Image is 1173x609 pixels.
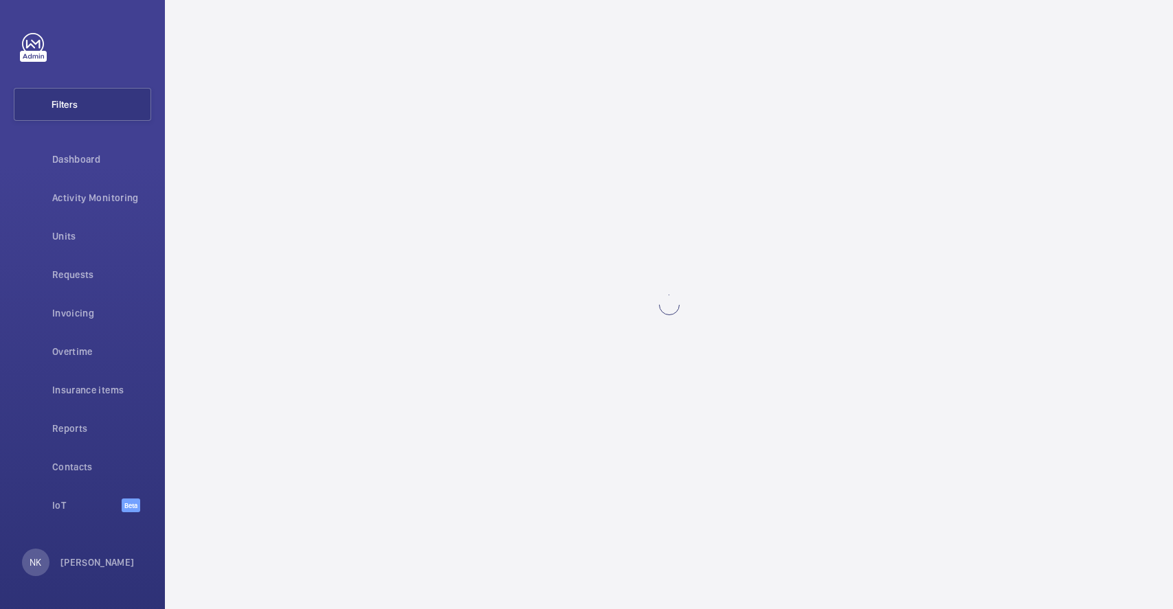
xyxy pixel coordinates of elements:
span: Insurance items [52,383,151,397]
span: Units [52,229,151,243]
span: Invoicing [52,306,151,320]
span: Activity Monitoring [52,191,151,205]
span: Overtime [52,345,151,358]
span: Contacts [52,460,151,474]
p: [PERSON_NAME] [60,555,135,569]
p: NK [30,555,41,569]
span: IoT [52,498,122,512]
span: Dashboard [52,152,151,166]
button: Filters [14,88,151,121]
span: Beta [122,498,140,512]
span: Requests [52,268,151,281]
span: Reports [52,422,151,435]
span: Filters [52,97,78,111]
